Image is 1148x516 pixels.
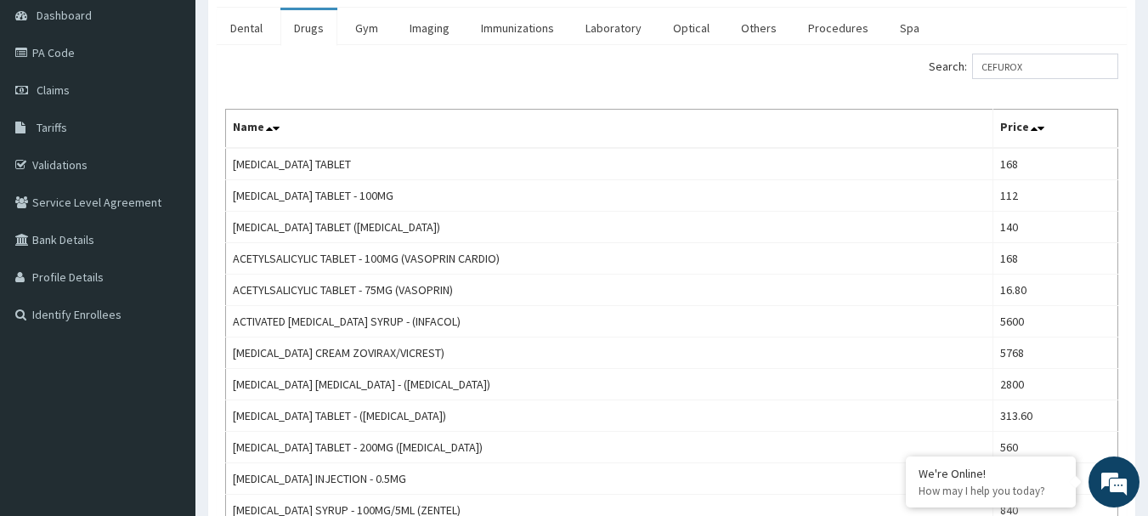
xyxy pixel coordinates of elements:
[919,466,1063,481] div: We're Online!
[226,110,993,149] th: Name
[795,10,882,46] a: Procedures
[992,337,1117,369] td: 5768
[929,54,1118,79] label: Search:
[972,54,1118,79] input: Search:
[226,212,993,243] td: [MEDICAL_DATA] TABLET ([MEDICAL_DATA])
[37,8,92,23] span: Dashboard
[992,212,1117,243] td: 140
[659,10,723,46] a: Optical
[37,82,70,98] span: Claims
[226,243,993,275] td: ACETYLSALICYLIC TABLET - 100MG (VASOPRIN CARDIO)
[31,85,69,128] img: d_794563401_company_1708531726252_794563401
[919,484,1063,498] p: How may I help you today?
[396,10,463,46] a: Imaging
[99,151,235,323] span: We're online!
[217,10,276,46] a: Dental
[226,369,993,400] td: [MEDICAL_DATA] [MEDICAL_DATA] - ([MEDICAL_DATA])
[226,337,993,369] td: [MEDICAL_DATA] CREAM ZOVIRAX/VICREST)
[37,120,67,135] span: Tariffs
[992,148,1117,180] td: 168
[992,400,1117,432] td: 313.60
[226,148,993,180] td: [MEDICAL_DATA] TABLET
[226,400,993,432] td: [MEDICAL_DATA] TABLET - ([MEDICAL_DATA])
[279,9,320,49] div: Minimize live chat window
[572,10,655,46] a: Laboratory
[992,432,1117,463] td: 560
[886,10,933,46] a: Spa
[992,243,1117,275] td: 168
[226,432,993,463] td: [MEDICAL_DATA] TABLET - 200MG ([MEDICAL_DATA])
[88,95,286,117] div: Chat with us now
[992,369,1117,400] td: 2800
[992,110,1117,149] th: Price
[226,180,993,212] td: [MEDICAL_DATA] TABLET - 100MG
[992,180,1117,212] td: 112
[992,275,1117,306] td: 16.80
[226,463,993,495] td: [MEDICAL_DATA] INJECTION - 0.5MG
[226,275,993,306] td: ACETYLSALICYLIC TABLET - 75MG (VASOPRIN)
[226,306,993,337] td: ACTIVATED [MEDICAL_DATA] SYRUP - (INFACOL)
[467,10,568,46] a: Immunizations
[992,306,1117,337] td: 5600
[342,10,392,46] a: Gym
[727,10,790,46] a: Others
[280,10,337,46] a: Drugs
[8,339,324,399] textarea: Type your message and hit 'Enter'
